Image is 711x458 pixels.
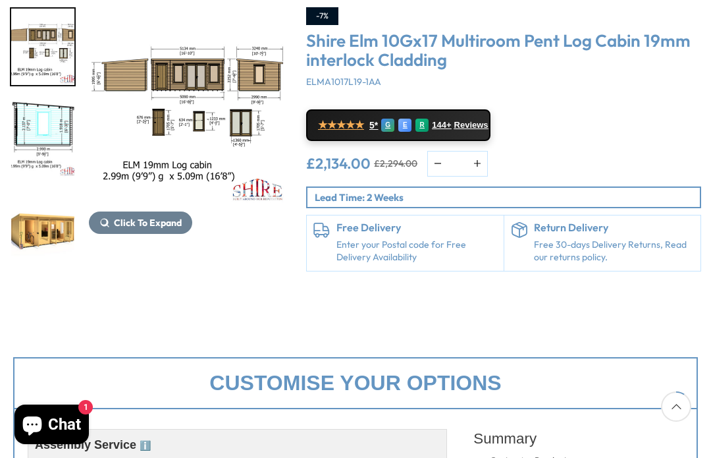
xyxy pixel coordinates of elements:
[89,212,192,234] button: Click To Expand
[89,7,286,205] img: Shire Elm 10Gx17 Multiroom Pent Log Cabin 19mm interlock Cladding - Best Shed
[10,7,76,86] div: 4 / 10
[306,156,371,171] ins: £2,134.00
[306,109,490,141] a: ★★★★★ 5* G E R 144+ Reviews
[114,217,182,229] span: Click To Expand
[381,119,394,132] div: G
[415,119,429,132] div: R
[534,222,695,234] h6: Return Delivery
[454,120,488,130] span: Reviews
[11,193,74,270] img: Elm2990x50909_9x16_8030lifestyle_618a44a7-b09f-4e90-8702-089ea90fcf8a_200x200.jpg
[35,438,151,451] span: Assembly Service
[336,222,497,234] h6: Free Delivery
[13,357,698,409] div: Customise your options
[11,405,93,447] inbox-online-store-chat: Shopify online store chat
[318,119,364,131] span: ★★★★★
[11,101,74,177] img: Elm2990x50909_9x16_8INTERNALHT_eb649b63-12b1-4173-b139-2a2ad5162572_200x200.jpg
[336,239,497,264] a: Enter your Postal code for Free Delivery Availability
[306,32,701,69] h3: Shire Elm 10Gx17 Multiroom Pent Log Cabin 19mm interlock Cladding
[306,76,381,88] span: ELMA1017L19-1AA
[140,440,151,451] span: ℹ️
[11,9,74,85] img: Elm2990x50909_9x16_8mmft_eec6c100-4d89-4958-be31-173a0c41a430_200x200.jpg
[473,422,683,455] div: Summary
[306,7,338,25] div: -7%
[315,190,700,204] p: Lead Time: 2 Weeks
[10,100,76,179] div: 5 / 10
[374,159,417,168] del: £2,294.00
[534,239,695,264] p: Free 30-days Delivery Returns, Read our returns policy.
[89,7,286,271] div: 4 / 10
[10,192,76,271] div: 6 / 10
[432,120,451,130] span: 144+
[398,119,411,132] div: E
